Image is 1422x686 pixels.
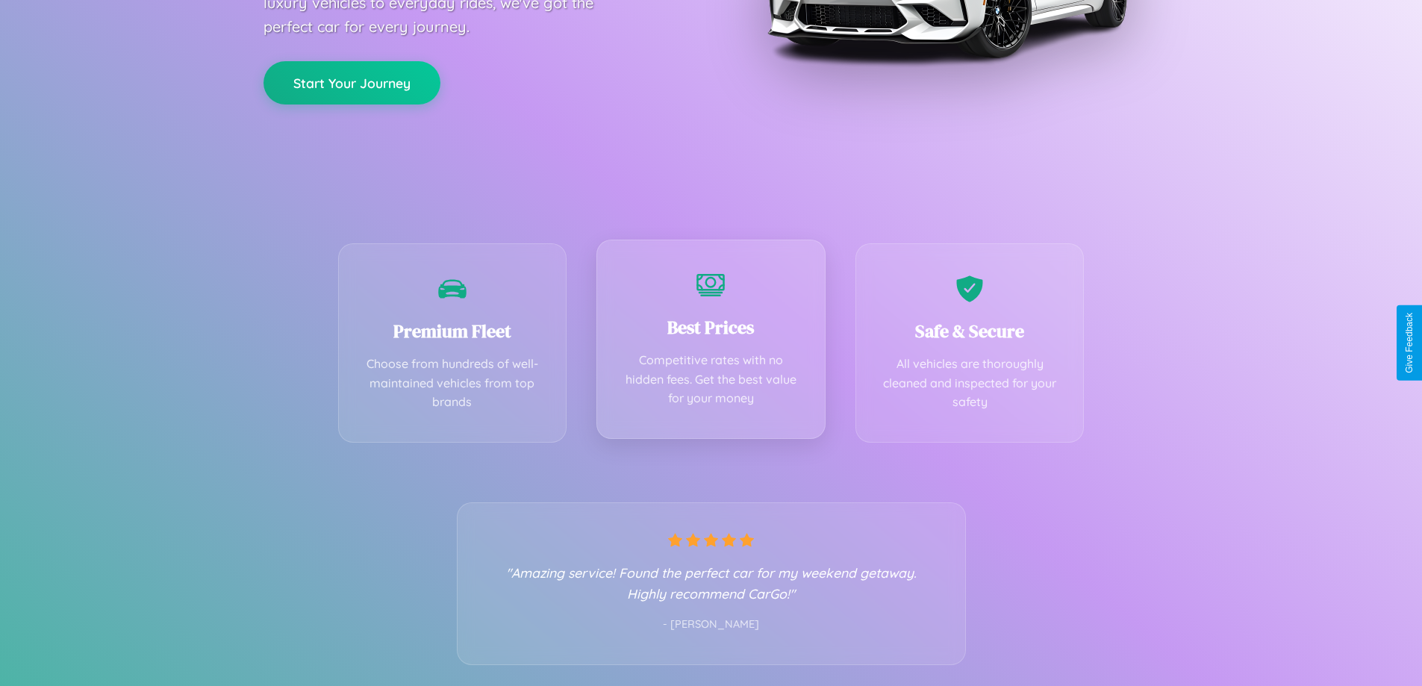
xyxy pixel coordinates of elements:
p: Competitive rates with no hidden fees. Get the best value for your money [620,351,802,408]
h3: Premium Fleet [361,319,544,343]
p: "Amazing service! Found the perfect car for my weekend getaway. Highly recommend CarGo!" [487,562,935,604]
h3: Safe & Secure [879,319,1061,343]
p: - [PERSON_NAME] [487,615,935,634]
p: All vehicles are thoroughly cleaned and inspected for your safety [879,355,1061,412]
div: Give Feedback [1404,313,1415,373]
p: Choose from hundreds of well-maintained vehicles from top brands [361,355,544,412]
h3: Best Prices [620,315,802,340]
button: Start Your Journey [263,61,440,105]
